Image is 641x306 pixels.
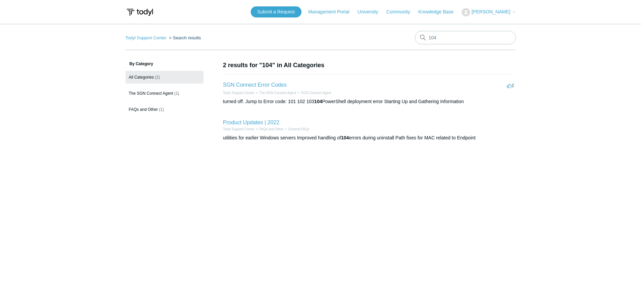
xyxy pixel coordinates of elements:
[126,71,204,84] a: All Categories (2)
[259,127,283,131] a: FAQs and Other
[284,127,310,132] li: General FAQs
[223,91,255,95] a: Todyl Support Center
[159,107,164,112] span: (1)
[223,61,516,70] h1: 2 results for "104" in All Categories
[129,107,158,112] span: FAQs and Other
[259,91,296,95] a: The SGN Connect Agent
[415,31,516,44] input: Search
[223,134,516,141] div: utilities for earlier Windows servers Improved handling of errors during uninstall Path fixes for...
[418,8,460,15] a: Knowledge Base
[462,8,515,16] button: [PERSON_NAME]
[223,82,287,88] a: SGN Connect Error Codes
[507,83,514,88] span: 2
[155,75,160,80] span: (2)
[471,9,510,14] span: [PERSON_NAME]
[223,127,255,131] a: Todyl Support Center
[129,91,173,96] span: The SGN Connect Agent
[126,61,204,67] h3: By Category
[223,120,280,125] a: Product Updates | 2022
[223,90,255,95] li: Todyl Support Center
[129,75,154,80] span: All Categories
[341,135,349,140] em: 104
[126,103,204,116] a: FAQs and Other (1)
[296,90,331,95] li: SGN Connect Agent
[386,8,417,15] a: Community
[126,6,154,18] img: Todyl Support Center Help Center home page
[126,87,204,100] a: The SGN Connect Agent (1)
[223,127,255,132] li: Todyl Support Center
[254,127,283,132] li: FAQs and Other
[223,98,516,105] div: turned off. Jump to Error code: 101 102 103 PowerShell deployment error Starting Up and Gathering...
[357,8,385,15] a: University
[301,91,331,95] a: SGN Connect Agent
[308,8,356,15] a: Management Portal
[314,99,322,104] em: 104
[254,90,296,95] li: The SGN Connect Agent
[126,35,168,40] li: Todyl Support Center
[288,127,309,131] a: General FAQs
[168,35,201,40] li: Search results
[174,91,179,96] span: (1)
[251,6,301,17] a: Submit a Request
[126,35,167,40] a: Todyl Support Center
